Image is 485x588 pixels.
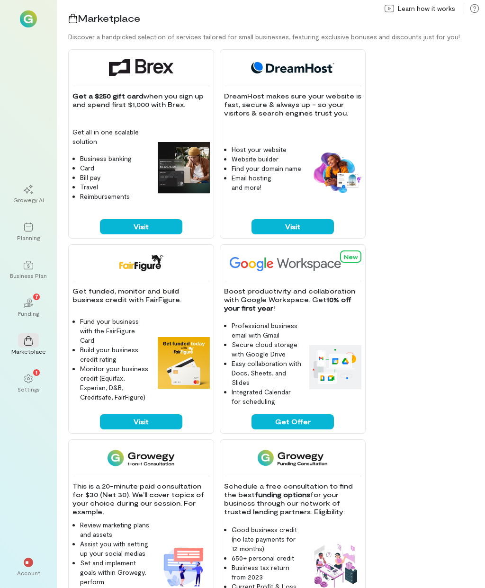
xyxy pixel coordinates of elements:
li: Host your website [232,145,302,154]
li: Reimbursements [80,192,150,201]
li: Secure cloud storage with Google Drive [232,340,302,359]
div: Business Plan [10,272,47,279]
li: Good business credit (no late payments for 12 months) [232,525,302,553]
a: Settings [11,366,45,401]
p: This is a 20-minute paid consultation for $30 (Net 30). We’ll cover topics of your choice during ... [72,482,210,516]
img: FairFigure feature [158,337,210,389]
li: Review marketing plans and assets [80,520,150,539]
div: Growegy AI [13,196,44,204]
li: Monitor your business credit (Equifax, Experian, D&B, Creditsafe, FairFigure) [80,364,150,402]
li: Email hosting and more! [232,173,302,192]
span: Marketplace [78,12,140,24]
img: FairFigure [118,254,163,271]
button: Visit [251,219,334,234]
div: Discover a handpicked selection of services tailored for small businesses, featuring exclusive bo... [68,32,485,42]
strong: funding options [255,490,310,499]
span: 1 [36,368,37,376]
button: Visit [100,414,182,429]
li: Assist you with setting up your social medias [80,539,150,558]
li: Card [80,163,150,173]
li: Website builder [232,154,302,164]
a: Marketplace [11,329,45,363]
li: Business tax return from 2023 [232,563,302,582]
li: Fund your business with the FairFigure Card [80,317,150,345]
li: Professional business email with Gmail [232,321,302,340]
strong: 10% off your first year [224,295,353,312]
div: Funding [18,310,39,317]
li: Travel [80,182,150,192]
p: Get funded, monitor and build business credit with FairFigure. [72,287,210,304]
img: DreamHost [248,59,338,76]
li: Business banking [80,154,150,163]
div: Marketplace [11,347,46,355]
p: Get all in one scalable solution [72,127,150,146]
p: Schedule a free consultation to find the best for your business through our network of trusted le... [224,482,361,516]
a: Growegy AI [11,177,45,211]
li: Integrated Calendar for scheduling [232,387,302,406]
a: Funding [11,291,45,325]
div: Account [17,569,40,577]
li: Easy collaboration with Docs, Sheets, and Slides [232,359,302,387]
span: New [344,253,358,260]
img: DreamHost feature [309,151,361,194]
p: when you sign up and spend first $1,000 with Brex. [72,92,210,109]
img: Brex [109,59,173,76]
div: Settings [18,385,40,393]
img: 1-on-1 Consultation [108,449,174,466]
img: Brex feature [158,142,210,194]
strong: Get a $250 gift card [72,92,144,100]
button: Visit [100,219,182,234]
li: Bill pay [80,173,150,182]
a: Business Plan [11,253,45,287]
p: DreamHost makes sure your website is fast, secure & always up - so your visitors & search engines... [224,92,361,117]
a: Planning [11,215,45,249]
li: Find your domain name [232,164,302,173]
div: Planning [17,234,40,241]
p: Boost productivity and collaboration with Google Workspace. Get ! [224,287,361,312]
li: 650+ personal credit [232,553,302,563]
img: Funding Consultation [258,449,327,466]
button: Get Offer [251,414,334,429]
li: Build your business credit rating [80,345,150,364]
img: Google Workspace feature [309,345,361,389]
img: Google Workspace [224,254,363,271]
span: Learn how it works [398,4,455,13]
span: 7 [35,292,38,301]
